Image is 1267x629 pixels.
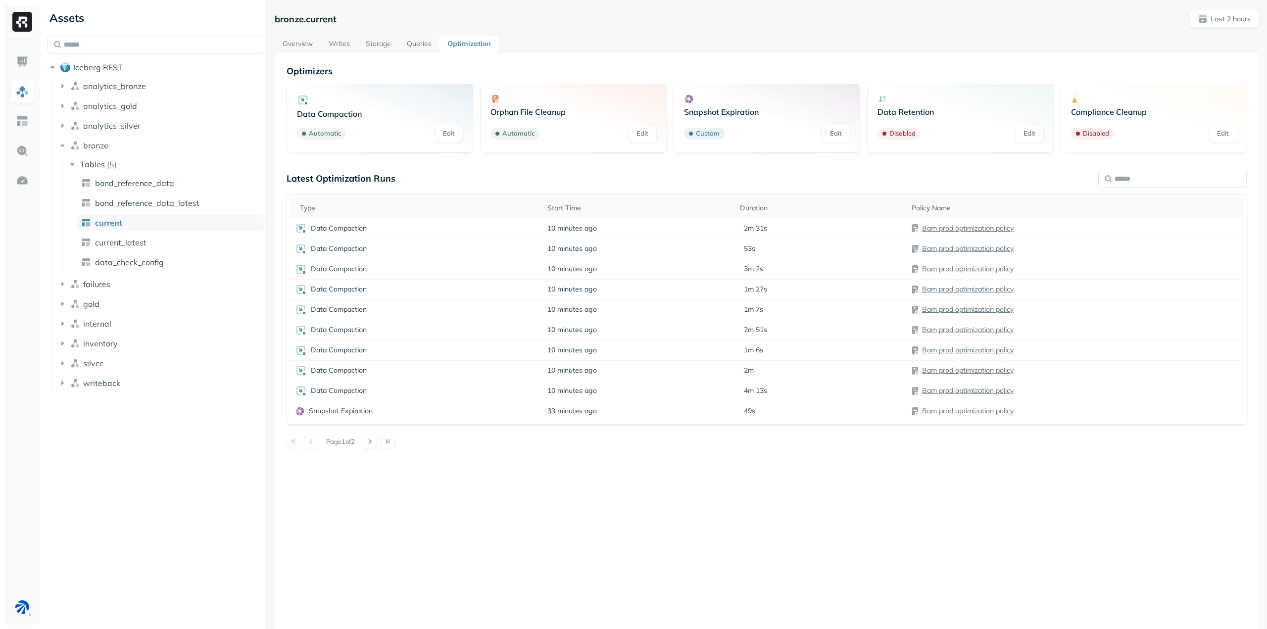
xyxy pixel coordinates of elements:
p: 1m 27s [744,285,767,294]
div: Policy Name [912,202,1239,214]
p: Page 1 of 2 [326,437,355,446]
button: Last 2 hours [1189,10,1259,28]
span: bronze [83,141,108,150]
p: Disabled [1083,129,1109,139]
span: analytics_gold [83,101,137,111]
a: Bam prod optimization policy [922,406,1014,415]
p: Data Compaction [311,305,367,314]
a: bond_reference_data_latest [77,195,264,211]
p: 4m 13s [744,386,767,395]
a: Edit [822,125,850,143]
a: Edit [629,125,656,143]
span: bond_reference_data [95,178,174,188]
img: namespace [70,121,80,131]
button: writeback [57,375,263,391]
a: bond_reference_data [77,175,264,191]
button: analytics_silver [57,118,263,134]
button: failures [57,276,263,292]
span: writeback [83,378,120,388]
img: table [81,257,91,267]
a: Bam prod optimization policy [922,366,1014,375]
a: Writes [321,36,358,53]
button: silver [57,355,263,371]
p: 49s [744,406,755,416]
button: Tables(5) [67,156,263,172]
button: gold [57,296,263,312]
img: Query Explorer [16,145,29,157]
span: 10 minutes ago [547,345,597,355]
p: Data Retention [877,107,1043,117]
a: Bam prod optimization policy [922,345,1014,354]
span: failures [83,279,110,289]
p: 1m 6s [744,345,763,355]
p: Optimizers [287,65,1247,77]
p: Snapshot Expiration [684,107,850,117]
span: inventory [83,339,118,348]
span: current_latest [95,238,146,247]
p: Data Compaction [311,264,367,274]
p: 2m 31s [744,224,767,233]
a: Bam prod optimization policy [922,386,1014,395]
span: 10 minutes ago [547,386,597,395]
a: Bam prod optimization policy [922,305,1014,314]
p: bronze.current [275,13,337,25]
img: Dashboard [16,55,29,68]
p: 3m 2s [744,264,763,274]
p: Data Compaction [297,109,463,119]
img: namespace [70,279,80,289]
img: table [81,198,91,208]
p: Data Compaction [311,244,367,253]
a: current_latest [77,235,264,250]
p: Data Compaction [311,285,367,294]
span: 10 minutes ago [547,366,597,375]
p: Last 2 hours [1211,14,1251,24]
p: Data Compaction [311,366,367,375]
div: Duration [740,202,902,214]
p: 1m 7s [744,305,763,314]
span: data_check_config [95,257,164,267]
span: 10 minutes ago [547,224,597,233]
span: analytics_bronze [83,81,146,91]
p: Orphan File Cleanup [490,107,656,117]
p: Data Compaction [311,386,367,395]
span: silver [83,358,103,368]
img: Optimization [16,174,29,187]
img: namespace [70,339,80,348]
span: 10 minutes ago [547,305,597,314]
span: 10 minutes ago [547,264,597,274]
span: 33 minutes ago [547,406,597,416]
a: current [77,215,264,231]
button: analytics_bronze [57,78,263,94]
p: Disabled [889,129,916,139]
a: data_check_config [77,254,264,270]
span: analytics_silver [83,121,141,131]
span: Iceberg REST [73,62,123,72]
a: Bam prod optimization policy [922,224,1014,233]
img: table [81,218,91,228]
p: Custom [696,129,720,139]
img: Asset Explorer [16,115,29,128]
span: Tables [80,159,105,169]
a: Bam prod optimization policy [922,244,1014,253]
button: analytics_gold [57,98,263,114]
img: namespace [70,319,80,329]
span: internal [83,319,111,329]
a: Bam prod optimization policy [922,325,1014,334]
span: gold [83,299,99,309]
span: 10 minutes ago [547,244,597,253]
p: Compliance Cleanup [1071,107,1237,117]
img: Ryft [12,12,32,32]
img: namespace [70,141,80,150]
span: 10 minutes ago [547,325,597,335]
p: Automatic [309,129,341,139]
p: Latest Optimization Runs [287,173,395,184]
p: Snapshot Expiration [309,406,373,416]
img: BAM [15,600,29,614]
img: namespace [70,101,80,111]
span: bond_reference_data_latest [95,198,199,208]
a: Edit [1016,125,1043,143]
button: bronze [57,138,263,153]
a: Edit [435,125,463,143]
span: 10 minutes ago [547,285,597,294]
a: Storage [358,36,399,53]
